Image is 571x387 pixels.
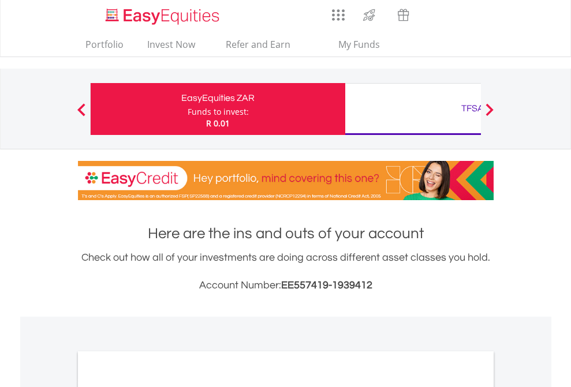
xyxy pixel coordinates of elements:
div: Check out how all of your investments are doing across different asset classes you hold. [78,250,494,294]
span: R 0.01 [206,118,230,129]
a: Portfolio [81,39,128,57]
button: Previous [70,109,93,121]
img: vouchers-v2.svg [394,6,413,24]
div: Funds to invest: [188,106,249,118]
img: EasyEquities_Logo.png [103,7,224,26]
img: thrive-v2.svg [360,6,379,24]
a: My Profile [479,3,509,28]
h1: Here are the ins and outs of your account [78,223,494,244]
a: Invest Now [143,39,200,57]
span: EE557419-1939412 [281,280,372,291]
div: EasyEquities ZAR [98,90,338,106]
a: Vouchers [386,3,420,24]
a: FAQ's and Support [450,3,479,26]
button: Next [478,109,501,121]
span: My Funds [322,37,397,52]
span: Refer and Earn [226,38,290,51]
img: grid-menu-icon.svg [332,9,345,21]
a: Notifications [420,3,450,26]
a: Home page [101,3,224,26]
img: EasyCredit Promotion Banner [78,161,494,200]
h3: Account Number: [78,277,494,294]
a: Refer and Earn [214,39,303,57]
a: AppsGrid [324,3,352,21]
